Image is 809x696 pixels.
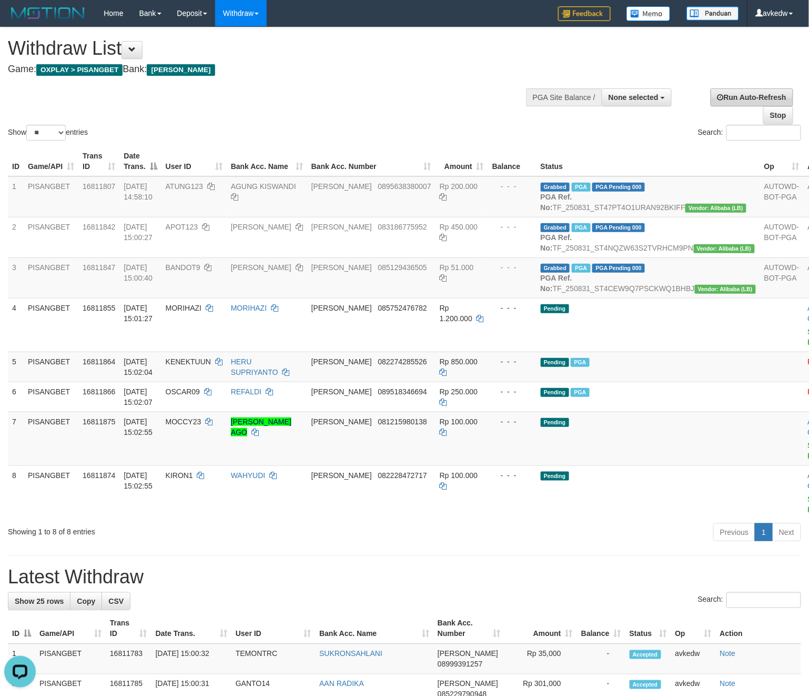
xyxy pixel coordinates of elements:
[572,183,590,192] span: Marked by avkedw
[378,387,427,396] span: Copy 089518346694 to clipboard
[571,388,589,397] span: Marked by avkedw
[378,263,427,272] span: Copy 085129436505 to clipboard
[315,614,433,644] th: Bank Acc. Name: activate to sort column ascending
[760,176,804,217] td: AUTOWD-BOT-PGA
[438,680,498,688] span: [PERSON_NAME]
[124,223,153,242] span: [DATE] 15:00:27
[166,471,193,480] span: KIRON1
[505,614,577,644] th: Amount: activate to sort column ascending
[433,614,505,644] th: Bank Acc. Number: activate to sort column ascending
[311,182,372,191] span: [PERSON_NAME]
[720,650,736,658] a: Note
[698,125,801,141] label: Search:
[378,417,427,426] span: Copy 081215980138 to clipboard
[24,465,78,519] td: PISANGBET
[438,650,498,658] span: [PERSON_NAME]
[671,614,716,644] th: Op: activate to sort column ascending
[151,644,231,674] td: [DATE] 15:00:32
[166,223,198,231] span: APOT123
[8,522,329,537] div: Showing 1 to 8 of 8 entries
[83,223,115,231] span: 16811842
[24,412,78,465] td: PISANGBET
[440,357,478,366] span: Rp 850.000
[83,357,115,366] span: 16811864
[83,471,115,480] span: 16811874
[711,88,793,106] a: Run Auto-Refresh
[35,614,106,644] th: Game/API: activate to sort column ascending
[311,357,372,366] span: [PERSON_NAME]
[671,644,716,674] td: avkedw
[124,182,153,201] span: [DATE] 14:58:10
[440,223,478,231] span: Rp 450.000
[760,257,804,298] td: AUTOWD-BOT-PGA
[492,262,532,273] div: - - -
[106,644,151,674] td: 16811783
[698,592,801,608] label: Search:
[572,264,590,273] span: Marked by avkedw
[716,614,801,644] th: Action
[541,223,570,232] span: Grabbed
[440,417,478,426] span: Rp 100.000
[8,412,24,465] td: 7
[24,257,78,298] td: PISANGBET
[378,182,431,191] span: Copy 0895638380007 to clipboard
[231,644,315,674] td: TEMONTRC
[8,64,529,75] h4: Game: Bank:
[505,644,577,674] td: Rp 35,000
[70,592,102,610] a: Copy
[492,356,532,367] div: - - -
[8,217,24,257] td: 2
[311,387,372,396] span: [PERSON_NAME]
[24,217,78,257] td: PISANGBET
[571,358,589,367] span: Marked by avkedw
[166,263,200,272] span: BANDOT9
[151,614,231,644] th: Date Trans.: activate to sort column ascending
[726,125,801,141] input: Search:
[8,352,24,382] td: 5
[231,263,291,272] a: [PERSON_NAME]
[436,146,488,176] th: Amount: activate to sort column ascending
[488,146,537,176] th: Balance
[161,146,227,176] th: User ID: activate to sort column ascending
[231,182,296,191] a: AGUNG KISWANDI
[492,303,532,313] div: - - -
[166,417,201,426] span: MOCCY23
[625,614,671,644] th: Status: activate to sort column ascending
[83,304,115,312] span: 16811855
[537,176,760,217] td: TF_250831_ST47PT4O1URAN92BKIFF
[726,592,801,608] input: Search:
[108,597,124,605] span: CSV
[378,304,427,312] span: Copy 085752476782 to clipboard
[231,357,278,376] a: HERU SUPRIYANTO
[541,418,569,427] span: Pending
[311,263,372,272] span: [PERSON_NAME]
[492,416,532,427] div: - - -
[124,471,153,490] span: [DATE] 15:02:55
[440,263,474,272] span: Rp 51.000
[755,523,773,541] a: 1
[572,223,590,232] span: Marked by avkedw
[8,125,88,141] label: Show entries
[24,146,78,176] th: Game/API: activate to sort column ascending
[440,471,478,480] span: Rp 100.000
[15,597,64,605] span: Show 25 rows
[147,64,215,76] span: [PERSON_NAME]
[78,146,119,176] th: Trans ID: activate to sort column ascending
[166,304,201,312] span: MORIHAZI
[772,523,801,541] a: Next
[537,257,760,298] td: TF_250831_ST4CEW9Q7PSCKWQ1BHBJ
[77,597,95,605] span: Copy
[541,388,569,397] span: Pending
[541,304,569,313] span: Pending
[492,470,532,481] div: - - -
[440,387,478,396] span: Rp 250.000
[311,471,372,480] span: [PERSON_NAME]
[440,304,472,323] span: Rp 1.200.000
[319,680,364,688] a: AAN RADIKA
[311,223,372,231] span: [PERSON_NAME]
[602,88,672,106] button: None selected
[8,614,35,644] th: ID: activate to sort column descending
[492,222,532,232] div: - - -
[8,176,24,217] td: 1
[630,680,661,689] span: Accepted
